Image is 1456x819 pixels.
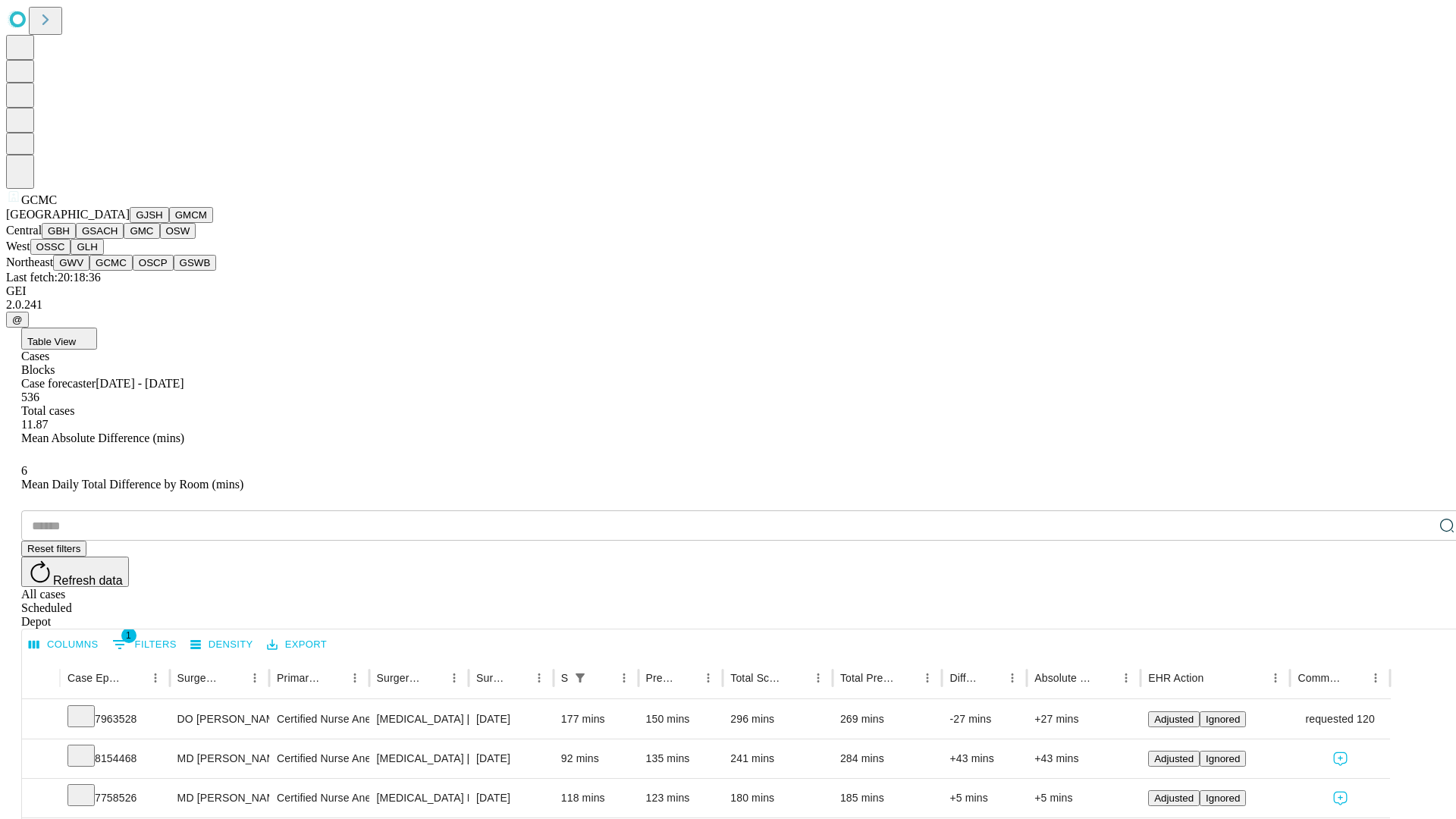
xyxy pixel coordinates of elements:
[277,672,321,684] div: Primary Service
[145,667,166,689] button: Menu
[1365,667,1386,689] button: Menu
[1034,700,1133,739] div: +27 mins
[71,239,103,255] button: GLH
[561,700,631,739] div: 177 mins
[646,700,716,739] div: 150 mins
[6,256,53,268] span: Northeast
[730,739,825,778] div: 241 mins
[263,633,331,657] button: Export
[67,672,122,684] div: Case Epic Id
[30,786,52,812] button: Expand
[27,543,80,554] span: Reset filters
[133,255,174,271] button: OSCP
[676,667,698,689] button: Sort
[377,672,421,684] div: Surgery Name
[1206,714,1240,725] span: Ignored
[177,672,221,684] div: Surgeon Name
[840,779,935,817] div: 185 mins
[53,255,89,271] button: GWV
[1200,790,1246,806] button: Ignored
[6,312,29,328] button: @
[917,667,938,689] button: Menu
[42,223,76,239] button: GBH
[1206,792,1240,804] span: Ignored
[344,667,366,689] button: Menu
[444,667,465,689] button: Menu
[570,667,591,689] div: 1 active filter
[25,633,102,657] button: Select columns
[174,255,217,271] button: GSWB
[949,739,1019,778] div: +43 mins
[561,672,568,684] div: Scheduled In Room Duration
[1154,792,1194,804] span: Adjusted
[613,667,635,689] button: Menu
[1148,790,1200,806] button: Adjusted
[377,700,461,739] div: [MEDICAL_DATA] [MEDICAL_DATA] AND [MEDICAL_DATA] [MEDICAL_DATA]
[21,328,97,350] button: Table View
[1344,667,1365,689] button: Sort
[12,314,23,325] span: @
[67,779,162,817] div: 7758526
[323,667,344,689] button: Sort
[570,667,591,689] button: Show filters
[840,672,895,684] div: Total Predicted Duration
[177,700,262,739] div: DO [PERSON_NAME] [PERSON_NAME] Do
[1154,753,1194,764] span: Adjusted
[21,478,243,491] span: Mean Daily Total Difference by Room (mins)
[422,667,444,689] button: Sort
[124,223,159,239] button: GMC
[896,667,917,689] button: Sort
[1148,672,1203,684] div: EHR Action
[1148,711,1200,727] button: Adjusted
[730,779,825,817] div: 180 mins
[561,739,631,778] div: 92 mins
[592,667,613,689] button: Sort
[476,739,546,778] div: [DATE]
[124,667,145,689] button: Sort
[177,739,262,778] div: MD [PERSON_NAME] [PERSON_NAME] Md
[108,632,180,657] button: Show filters
[1265,667,1286,689] button: Menu
[1305,700,1374,739] span: requested 120
[981,667,1002,689] button: Sort
[949,700,1019,739] div: -27 mins
[561,779,631,817] div: 118 mins
[476,700,546,739] div: [DATE]
[67,700,162,739] div: 7963528
[377,739,461,778] div: [MEDICAL_DATA] [MEDICAL_DATA] AND [MEDICAL_DATA] [MEDICAL_DATA]
[1002,667,1023,689] button: Menu
[646,779,716,817] div: 123 mins
[1034,672,1093,684] div: Absolute Difference
[1205,667,1226,689] button: Sort
[223,667,244,689] button: Sort
[96,377,184,390] span: [DATE] - [DATE]
[1148,751,1200,767] button: Adjusted
[6,208,130,221] span: [GEOGRAPHIC_DATA]
[21,391,39,403] span: 536
[698,667,719,689] button: Menu
[6,284,1450,298] div: GEI
[89,255,133,271] button: GCMC
[30,707,52,733] button: Expand
[507,667,529,689] button: Sort
[27,336,76,347] span: Table View
[1154,714,1194,725] span: Adjusted
[6,271,101,284] span: Last fetch: 20:18:36
[6,224,42,237] span: Central
[1206,753,1240,764] span: Ignored
[1116,667,1137,689] button: Menu
[21,193,57,206] span: GCMC
[76,223,124,239] button: GSACH
[21,557,129,587] button: Refresh data
[277,739,361,778] div: Certified Nurse Anesthetist
[730,672,785,684] div: Total Scheduled Duration
[21,418,48,431] span: 11.87
[730,700,825,739] div: 296 mins
[187,633,257,657] button: Density
[949,779,1019,817] div: +5 mins
[1034,739,1133,778] div: +43 mins
[840,739,935,778] div: 284 mins
[121,628,136,643] span: 1
[786,667,808,689] button: Sort
[6,240,30,253] span: West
